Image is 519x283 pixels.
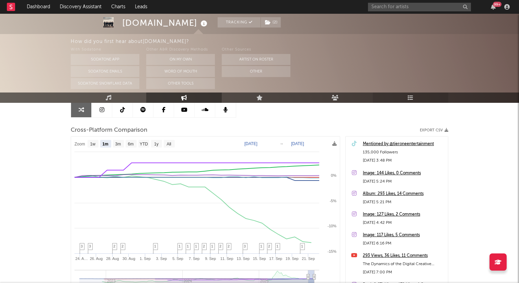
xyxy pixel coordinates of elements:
[102,142,108,146] text: 1m
[261,17,281,28] button: (2)
[90,142,96,146] text: 1w
[166,142,171,146] text: All
[71,46,139,54] div: With Sodatone
[279,141,284,146] text: →
[327,249,336,253] text: -15%
[76,257,88,261] text: 24. A…
[74,142,85,146] text: Zoom
[178,244,181,248] span: 1
[493,2,501,7] div: 99 +
[187,244,189,248] span: 1
[123,257,135,261] text: 30. Aug
[244,141,257,146] text: [DATE]
[420,128,448,132] button: Export CSV
[222,66,290,77] button: Other
[237,257,250,261] text: 13. Sep
[172,257,183,261] text: 5. Sep
[115,142,121,146] text: 3m
[140,257,151,261] text: 1. Sep
[71,37,519,46] div: How did you first hear about [DOMAIN_NAME] ?
[222,54,290,65] button: Artist on Roster
[146,46,215,54] div: Other A&R Discovery Methods
[203,244,205,248] span: 2
[363,148,445,156] div: 135,000 Followers
[260,244,262,248] span: 1
[363,198,445,206] div: [DATE] 5:21 PM
[253,257,266,261] text: 15. Sep
[146,66,215,77] button: Word Of Mouth
[156,257,167,261] text: 3. Sep
[491,4,496,10] button: 99+
[363,140,445,148] a: Mentioned by @tieroneentertainment
[363,169,445,177] a: Image: 144 Likes, 0 Comments
[71,54,139,65] button: Sodatone App
[154,142,159,146] text: 1y
[363,231,445,239] a: Image: 117 Likes, 5 Comments
[140,142,148,146] text: YTD
[71,126,147,134] span: Cross-Platform Comparison
[222,46,290,54] div: Other Sources
[122,17,209,29] div: [DOMAIN_NAME]
[368,3,471,11] input: Search for artists
[219,244,221,248] span: 2
[211,244,213,248] span: 1
[81,244,83,248] span: 3
[268,244,270,248] span: 2
[327,224,336,228] text: -10%
[363,252,445,260] a: 293 Views, 36 Likes, 11 Comments
[220,257,233,261] text: 11. Sep
[228,244,230,248] span: 2
[146,54,215,65] button: On My Own
[363,260,445,268] div: The Dynamics of the Digital Creative Content Economy Ep. 3
[71,78,139,89] button: Sodatone Snowflake Data
[363,268,445,276] div: [DATE] 7:00 PM
[363,177,445,186] div: [DATE] 5:24 PM
[244,244,246,248] span: 3
[189,257,200,261] text: 7. Sep
[128,142,134,146] text: 6m
[286,257,299,261] text: 19. Sep
[301,244,303,248] span: 1
[302,257,315,261] text: 21. Sep
[71,66,139,77] button: Sodatone Emails
[363,156,445,165] div: [DATE] 3:48 PM
[205,257,216,261] text: 9. Sep
[363,210,445,219] a: Image: 127 Likes, 2 Comments
[122,244,124,248] span: 2
[331,173,336,177] text: 0%
[90,257,103,261] text: 26. Aug
[363,190,445,198] a: Album: 293 Likes, 14 Comments
[113,244,115,248] span: 2
[89,244,91,248] span: 3
[363,219,445,227] div: [DATE] 4:42 PM
[106,257,119,261] text: 28. Aug
[195,244,197,248] span: 1
[330,199,336,203] text: -5%
[291,141,304,146] text: [DATE]
[363,239,445,248] div: [DATE] 6:16 PM
[146,78,215,89] button: Other Tools
[154,244,156,248] span: 1
[218,17,261,28] button: Tracking
[261,17,281,28] span: ( 2 )
[276,244,278,248] span: 1
[269,257,282,261] text: 17. Sep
